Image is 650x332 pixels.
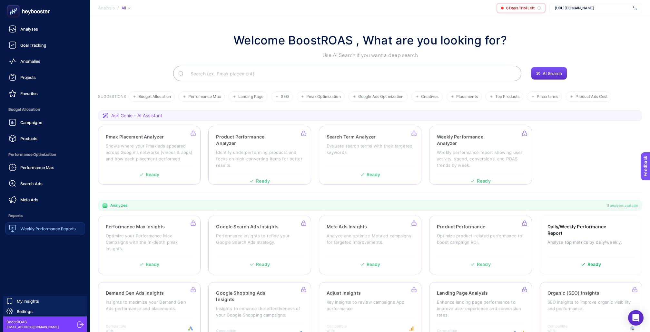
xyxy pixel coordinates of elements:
p: Analyze top metrics by daily/weekly. [547,239,635,245]
a: Settings [3,306,87,317]
span: Product Ads Cost [576,94,607,99]
span: [URL][DOMAIN_NAME] [555,5,630,11]
span: Pmax terms [537,94,558,99]
a: Meta Ads InsightsAnalyze and optimize Meta ad campaigns for targeted improvements.Ready [319,216,421,274]
h3: Daily/Weekly Performance Report [547,223,615,236]
a: Weekly Performance AnalyzerWeekly performance report showing user activity, spend, conversions, a... [429,126,532,185]
span: Feedback [4,2,25,7]
span: Meta Ads [20,197,38,202]
a: Campaigns [5,116,85,129]
a: Performance Max [5,161,85,174]
a: Google Search Ads InsightsPerformance insights to refine your Google Search Ads strategy.Ready [208,216,311,274]
span: Campaigns [20,120,42,125]
span: Reports [5,209,85,222]
span: Performance Max [20,165,54,170]
span: Ask Genie - AI Assistant [111,112,162,119]
span: Projects [20,75,36,80]
span: [EMAIL_ADDRESS][DOMAIN_NAME] [6,325,59,329]
span: Performance Max [188,94,221,99]
span: Analyses [20,26,38,32]
h1: Welcome BoostROAS , What are you looking for? [233,32,507,49]
span: Ready [587,262,601,267]
span: Analyzes [110,203,127,208]
span: SEO [281,94,289,99]
span: AI Search [543,71,562,76]
input: Search [185,64,516,82]
a: Performance Max InsightsOptimize your Performance Max Campaigns with the in-depth pmax insights.R... [98,216,201,274]
span: Products [20,136,37,141]
span: Settings [17,309,33,314]
a: Meta Ads [5,193,85,206]
a: Favorites [5,87,85,100]
span: Top Products [495,94,519,99]
a: Pmax Placement AnalyzerShows where your Pmax ads appeared across Google's networks (videos & apps... [98,126,201,185]
span: My Insights [17,299,39,304]
div: All [122,5,131,11]
span: Placements [456,94,478,99]
span: Anomalies [20,59,40,64]
span: Search Ads [20,181,43,186]
div: Open Intercom Messenger [628,310,644,326]
a: Anomalies [5,55,85,68]
a: Goal Tracking [5,39,85,52]
span: / [117,5,119,10]
span: 0 Days Trial Left [506,5,535,11]
a: Analyses [5,23,85,35]
span: Google Ads Optimization [358,94,404,99]
span: Creatives [421,94,439,99]
span: Budget Allocation [138,94,171,99]
h3: SUGGESTIONS [98,94,126,102]
a: Products [5,132,85,145]
span: Budget Allocation [5,103,85,116]
a: Weekly Performance Reports [5,222,85,235]
a: Product Performance AnalyzerIdentify underperforming products and focus on high-converting items ... [208,126,311,185]
span: Goal Tracking [20,43,46,48]
img: svg%3e [633,5,637,11]
a: Search Ads [5,177,85,190]
span: Weekly Performance Reports [20,226,76,231]
a: Daily/Weekly Performance ReportAnalyze top metrics by daily/weekly.Ready [540,216,642,274]
span: Pmax Optimization [306,94,341,99]
span: BoostROAS [6,319,59,325]
a: Product PerformanceOptimize product-related performance to boost campaign ROI.Ready [429,216,532,274]
span: Favorites [20,91,38,96]
span: Performance Optimization [5,148,85,161]
button: AI Search [531,67,567,80]
a: Search Term AnalyzerEvaluate search terms with their targeted keywordsReady [319,126,421,185]
span: 11 analyzes available [606,203,638,208]
p: Use AI Search if you want a deep search [233,52,507,59]
span: Analysis [98,5,115,11]
a: Projects [5,71,85,84]
span: Landing Page [238,94,263,99]
a: My Insights [3,296,87,306]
